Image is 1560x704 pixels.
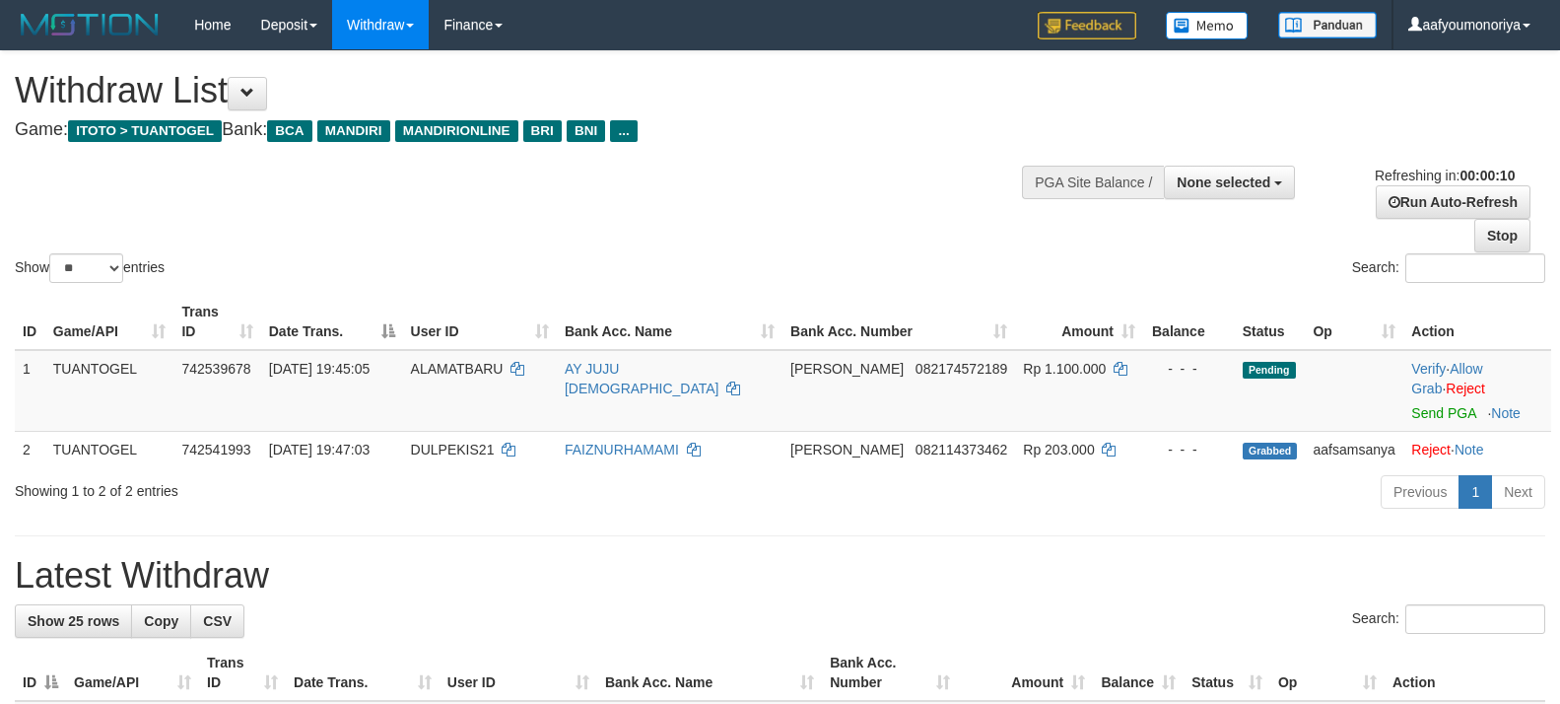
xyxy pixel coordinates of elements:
[557,294,782,350] th: Bank Acc. Name: activate to sort column ascending
[173,294,260,350] th: Trans ID: activate to sort column ascending
[15,431,45,467] td: 2
[1151,440,1227,459] div: - - -
[45,431,174,467] td: TUANTOGEL
[15,556,1545,596] h1: Latest Withdraw
[1243,362,1296,379] span: Pending
[1352,604,1545,634] label: Search:
[190,604,244,638] a: CSV
[610,120,637,142] span: ...
[790,361,904,377] span: [PERSON_NAME]
[1459,168,1515,183] strong: 00:00:10
[15,645,66,701] th: ID: activate to sort column descending
[15,473,636,501] div: Showing 1 to 2 of 2 entries
[1015,294,1143,350] th: Amount: activate to sort column ascending
[440,645,597,701] th: User ID: activate to sort column ascending
[1411,405,1475,421] a: Send PGA
[261,294,403,350] th: Date Trans.: activate to sort column descending
[1305,431,1403,467] td: aafsamsanya
[403,294,557,350] th: User ID: activate to sort column ascending
[1446,381,1485,396] a: Reject
[45,294,174,350] th: Game/API: activate to sort column ascending
[1411,361,1482,396] span: ·
[1405,253,1545,283] input: Search:
[1177,175,1270,190] span: None selected
[1403,431,1551,467] td: ·
[790,442,904,458] span: [PERSON_NAME]
[1143,294,1235,350] th: Balance
[269,442,370,458] span: [DATE] 19:47:03
[916,361,1007,377] span: Copy 082174572189 to clipboard
[958,645,1093,701] th: Amount: activate to sort column ascending
[1411,361,1482,396] a: Allow Grab
[395,120,518,142] span: MANDIRIONLINE
[199,645,286,701] th: Trans ID: activate to sort column ascending
[66,645,199,701] th: Game/API: activate to sort column ascending
[1491,405,1521,421] a: Note
[1093,645,1184,701] th: Balance: activate to sort column ascending
[782,294,1015,350] th: Bank Acc. Number: activate to sort column ascending
[565,361,719,396] a: AY JUJU [DEMOGRAPHIC_DATA]
[144,613,178,629] span: Copy
[597,645,822,701] th: Bank Acc. Name: activate to sort column ascending
[523,120,562,142] span: BRI
[1243,443,1298,459] span: Grabbed
[68,120,222,142] span: ITOTO > TUANTOGEL
[411,361,504,377] span: ALAMATBARU
[15,253,165,283] label: Show entries
[1411,361,1446,377] a: Verify
[15,604,132,638] a: Show 25 rows
[49,253,123,283] select: Showentries
[1184,645,1270,701] th: Status: activate to sort column ascending
[1023,442,1094,458] span: Rp 203.000
[28,613,119,629] span: Show 25 rows
[317,120,390,142] span: MANDIRI
[1164,166,1295,199] button: None selected
[1403,294,1551,350] th: Action
[181,361,250,377] span: 742539678
[15,350,45,432] td: 1
[1166,12,1249,39] img: Button%20Memo.svg
[916,442,1007,458] span: Copy 082114373462 to clipboard
[1405,604,1545,634] input: Search:
[567,120,605,142] span: BNI
[1491,475,1545,509] a: Next
[203,613,232,629] span: CSV
[1022,166,1164,199] div: PGA Site Balance /
[15,294,45,350] th: ID
[1403,350,1551,432] td: · ·
[1376,185,1530,219] a: Run Auto-Refresh
[1235,294,1306,350] th: Status
[822,645,958,701] th: Bank Acc. Number: activate to sort column ascending
[181,442,250,458] span: 742541993
[1038,12,1136,39] img: Feedback.jpg
[1411,442,1451,458] a: Reject
[1375,168,1515,183] span: Refreshing in:
[15,71,1020,110] h1: Withdraw List
[267,120,311,142] span: BCA
[1455,442,1484,458] a: Note
[286,645,440,701] th: Date Trans.: activate to sort column ascending
[45,350,174,432] td: TUANTOGEL
[15,10,165,39] img: MOTION_logo.png
[1278,12,1377,38] img: panduan.png
[1381,475,1459,509] a: Previous
[1385,645,1545,701] th: Action
[1458,475,1492,509] a: 1
[1305,294,1403,350] th: Op: activate to sort column ascending
[1023,361,1106,377] span: Rp 1.100.000
[15,120,1020,140] h4: Game: Bank:
[1151,359,1227,379] div: - - -
[1270,645,1385,701] th: Op: activate to sort column ascending
[1474,219,1530,252] a: Stop
[565,442,679,458] a: FAIZNURHAMAMI
[1352,253,1545,283] label: Search:
[269,361,370,377] span: [DATE] 19:45:05
[131,604,191,638] a: Copy
[411,442,495,458] span: DULPEKIS21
